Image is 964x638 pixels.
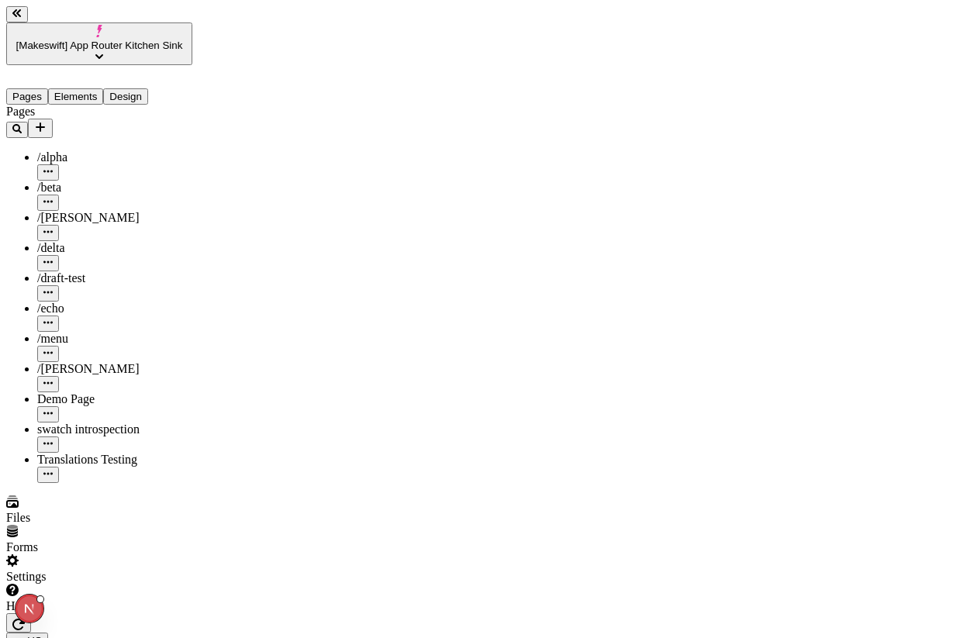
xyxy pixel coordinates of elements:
[37,332,192,346] div: /menu
[37,362,192,376] div: /[PERSON_NAME]
[28,119,53,138] button: Add new
[6,12,226,26] p: Cookie Test Route
[37,392,192,406] div: Demo Page
[37,181,192,195] div: /beta
[6,88,48,105] button: Pages
[37,271,192,285] div: /draft-test
[6,599,192,613] div: Help
[37,422,192,436] div: swatch introspection
[6,22,192,65] button: [Makeswift] App Router Kitchen Sink
[48,88,104,105] button: Elements
[37,241,192,255] div: /delta
[37,211,192,225] div: /[PERSON_NAME]
[6,105,192,119] div: Pages
[103,88,148,105] button: Design
[37,453,192,467] div: Translations Testing
[6,540,192,554] div: Forms
[16,40,183,51] span: [Makeswift] App Router Kitchen Sink
[37,302,192,316] div: /echo
[6,511,192,525] div: Files
[37,150,192,164] div: /alpha
[6,570,192,584] div: Settings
